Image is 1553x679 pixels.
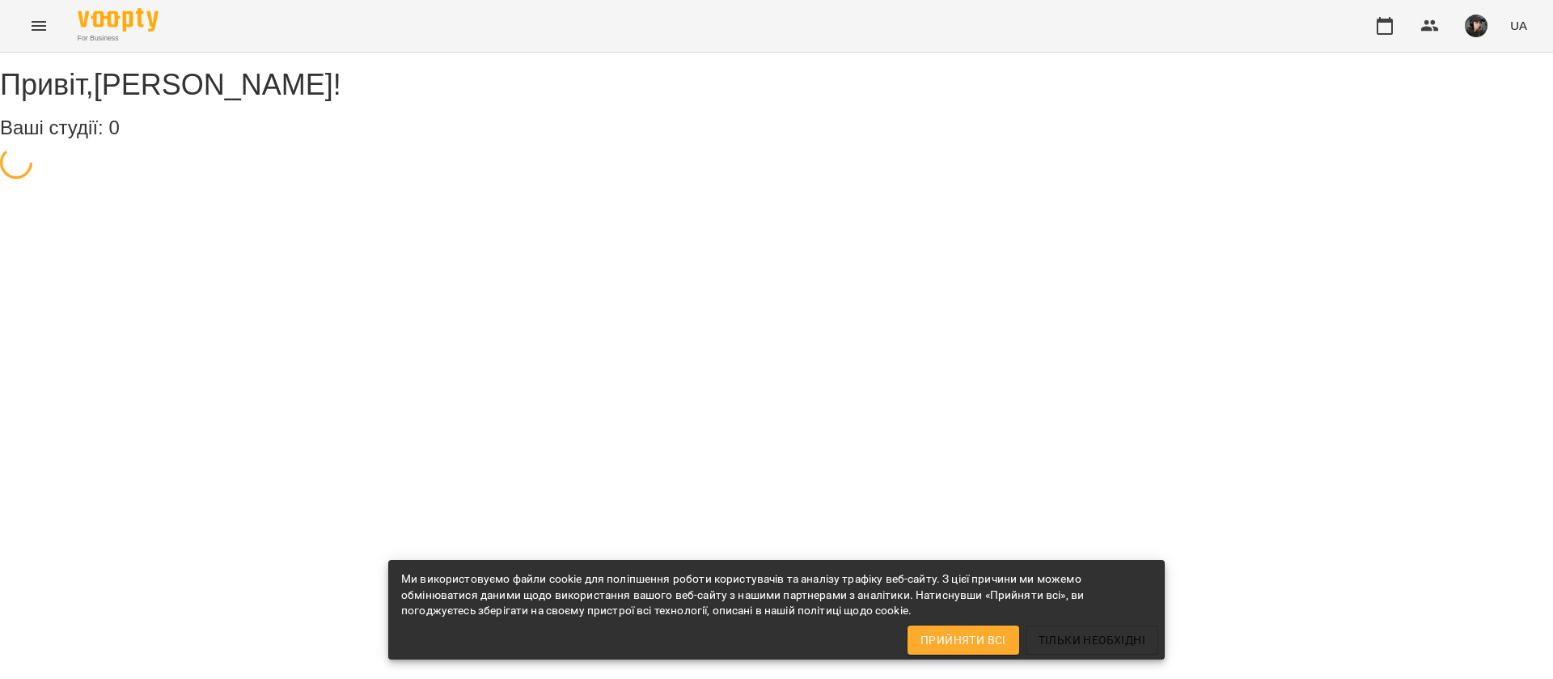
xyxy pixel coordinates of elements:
[78,8,159,32] img: Voopty Logo
[78,33,159,44] span: For Business
[1504,11,1534,40] button: UA
[1465,15,1487,37] img: 263e74ab04eeb3646fb982e871862100.jpg
[1510,17,1527,34] span: UA
[19,6,58,45] button: Menu
[108,117,119,138] span: 0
